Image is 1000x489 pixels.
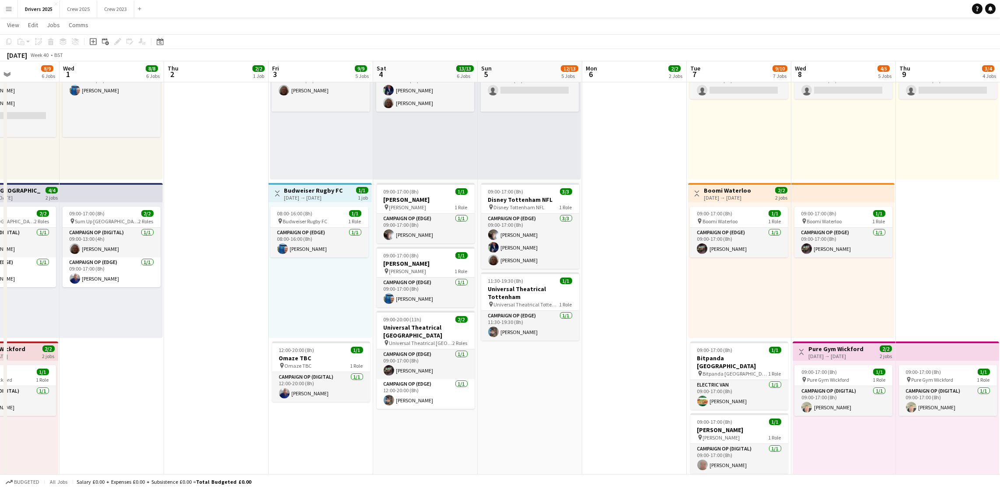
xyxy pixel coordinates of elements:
[97,0,134,18] button: Crew 2023
[77,478,251,485] div: Salary £0.00 + Expenses £0.00 + Subsistence £0.00 =
[54,52,63,58] div: BST
[47,21,60,29] span: Jobs
[7,21,19,29] span: View
[43,19,63,31] a: Jobs
[3,19,23,31] a: View
[69,21,88,29] span: Comms
[14,479,39,485] span: Budgeted
[4,477,41,487] button: Budgeted
[60,0,97,18] button: Crew 2025
[196,478,251,485] span: Total Budgeted £0.00
[28,21,38,29] span: Edit
[7,51,27,60] div: [DATE]
[24,19,42,31] a: Edit
[48,478,69,485] span: All jobs
[65,19,92,31] a: Comms
[18,0,60,18] button: Drivers 2025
